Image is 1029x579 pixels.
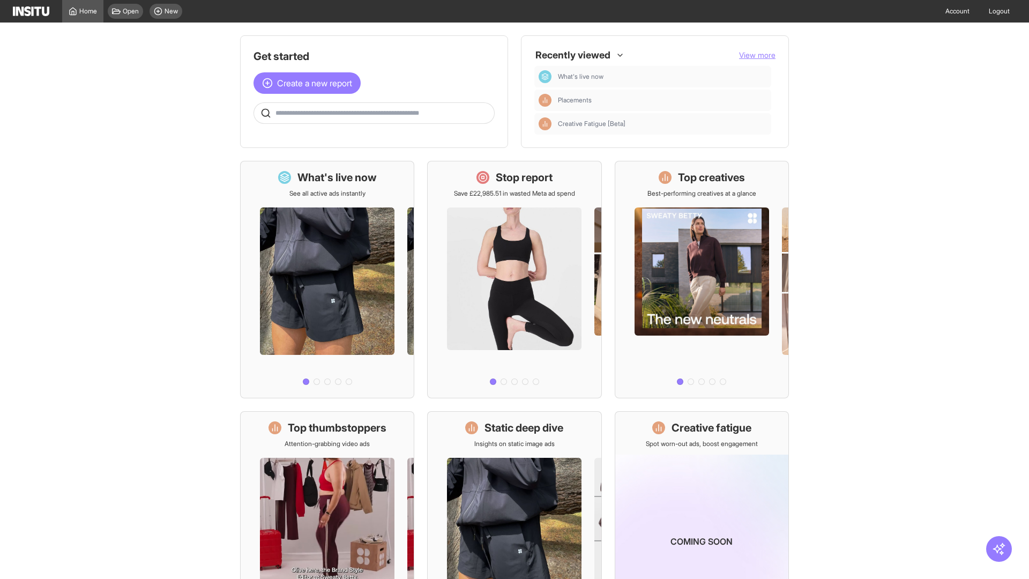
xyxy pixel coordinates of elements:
[647,189,756,198] p: Best-performing creatives at a glance
[678,170,745,185] h1: Top creatives
[484,420,563,435] h1: Static deep dive
[253,49,495,64] h1: Get started
[297,170,377,185] h1: What's live now
[123,7,139,16] span: Open
[165,7,178,16] span: New
[285,440,370,448] p: Attention-grabbing video ads
[277,77,352,90] span: Create a new report
[615,161,789,398] a: Top creativesBest-performing creatives at a glance
[289,189,366,198] p: See all active ads instantly
[539,117,551,130] div: Insights
[79,7,97,16] span: Home
[496,170,553,185] h1: Stop report
[539,94,551,107] div: Insights
[13,6,49,16] img: Logo
[739,50,776,60] span: View more
[427,161,601,398] a: Stop reportSave £22,985.51 in wasted Meta ad spend
[558,96,767,105] span: Placements
[739,50,776,61] button: View more
[474,440,555,448] p: Insights on static image ads
[558,120,625,128] span: Creative Fatigue [Beta]
[558,120,767,128] span: Creative Fatigue [Beta]
[558,96,592,105] span: Placements
[288,420,386,435] h1: Top thumbstoppers
[539,70,551,83] div: Dashboard
[253,72,361,94] button: Create a new report
[558,72,767,81] span: What's live now
[240,161,414,398] a: What's live nowSee all active ads instantly
[454,189,575,198] p: Save £22,985.51 in wasted Meta ad spend
[558,72,603,81] span: What's live now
